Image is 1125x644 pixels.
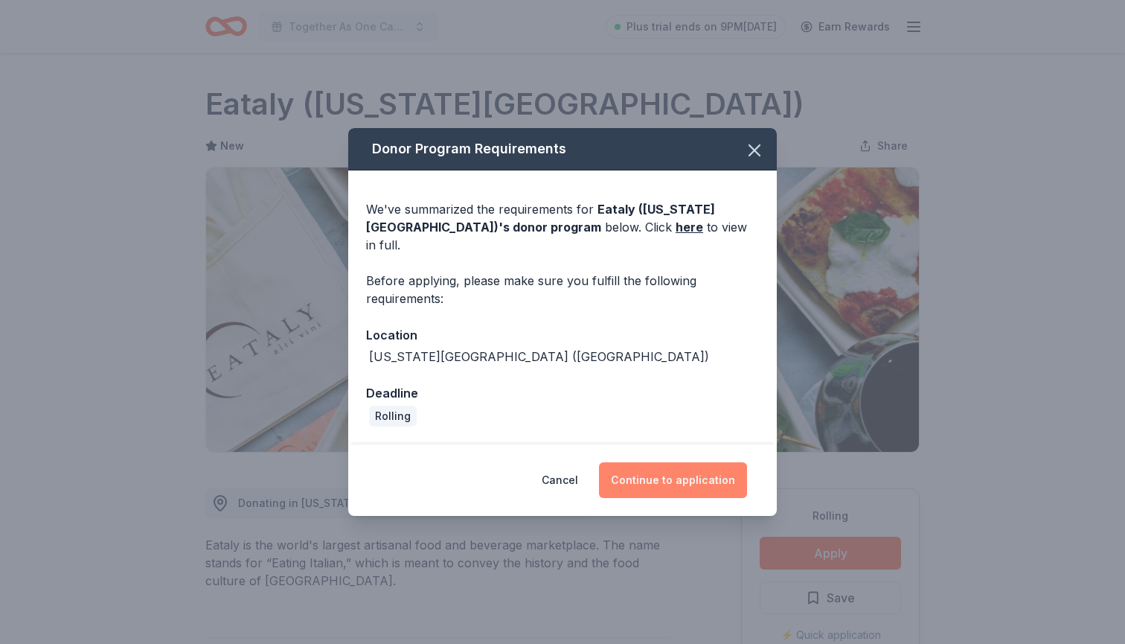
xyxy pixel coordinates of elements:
[369,348,709,366] div: [US_STATE][GEOGRAPHIC_DATA] ([GEOGRAPHIC_DATA])
[348,128,777,170] div: Donor Program Requirements
[542,462,578,498] button: Cancel
[369,406,417,427] div: Rolling
[366,325,759,345] div: Location
[366,200,759,254] div: We've summarized the requirements for below. Click to view in full.
[599,462,747,498] button: Continue to application
[366,272,759,307] div: Before applying, please make sure you fulfill the following requirements:
[676,218,703,236] a: here
[366,383,759,403] div: Deadline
